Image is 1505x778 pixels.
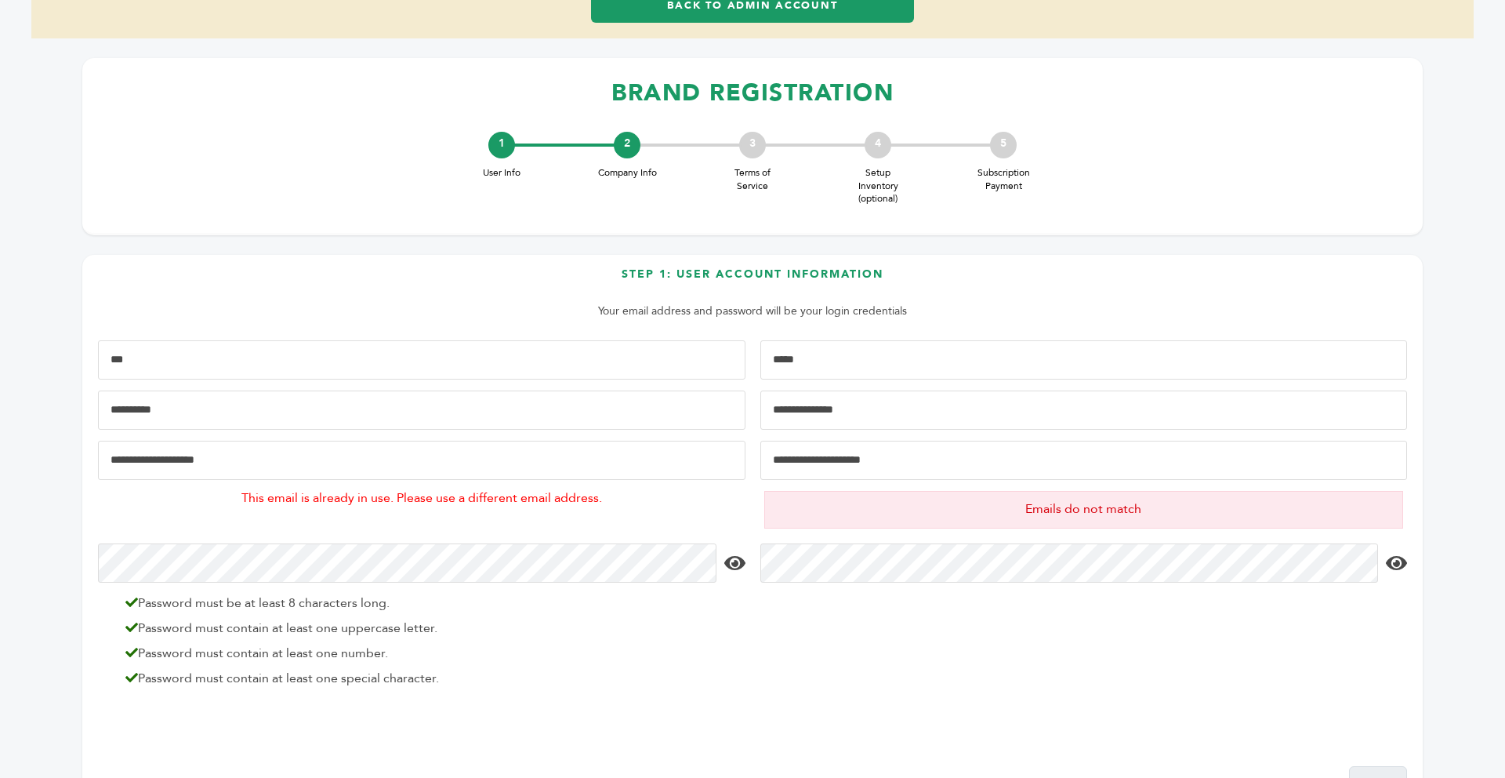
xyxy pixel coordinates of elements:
[760,340,1408,380] input: Last Name*
[721,166,784,193] span: Terms of Service
[847,166,909,205] span: Setup Inventory (optional)
[614,132,640,158] div: 2
[98,544,716,583] input: Password*
[470,166,533,180] span: User Info
[98,441,745,480] input: Email Address*
[118,669,742,688] li: Password must contain at least one special character.
[98,267,1407,294] h3: Step 1: User Account Information
[488,132,515,158] div: 1
[990,132,1017,158] div: 5
[98,705,336,766] iframe: reCAPTCHA
[98,340,745,380] input: First Name*
[98,484,745,514] div: This email is already in use. Please use a different email address.
[760,391,1408,430] input: Job Title*
[972,166,1035,193] span: Subscription Payment
[739,132,766,158] div: 3
[98,391,745,430] input: Mobile Phone Number
[865,132,891,158] div: 4
[118,644,742,663] li: Password must contain at least one number.
[760,441,1408,480] input: Confirm Email Address*
[118,594,742,613] li: Password must be at least 8 characters long.
[118,619,742,638] li: Password must contain at least one uppercase letter.
[98,70,1407,116] h1: BRAND REGISTRATION
[760,544,1379,583] input: Confirm Password*
[596,166,658,180] span: Company Info
[764,491,1404,529] p: Emails do not match
[106,302,1399,321] p: Your email address and password will be your login credentials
